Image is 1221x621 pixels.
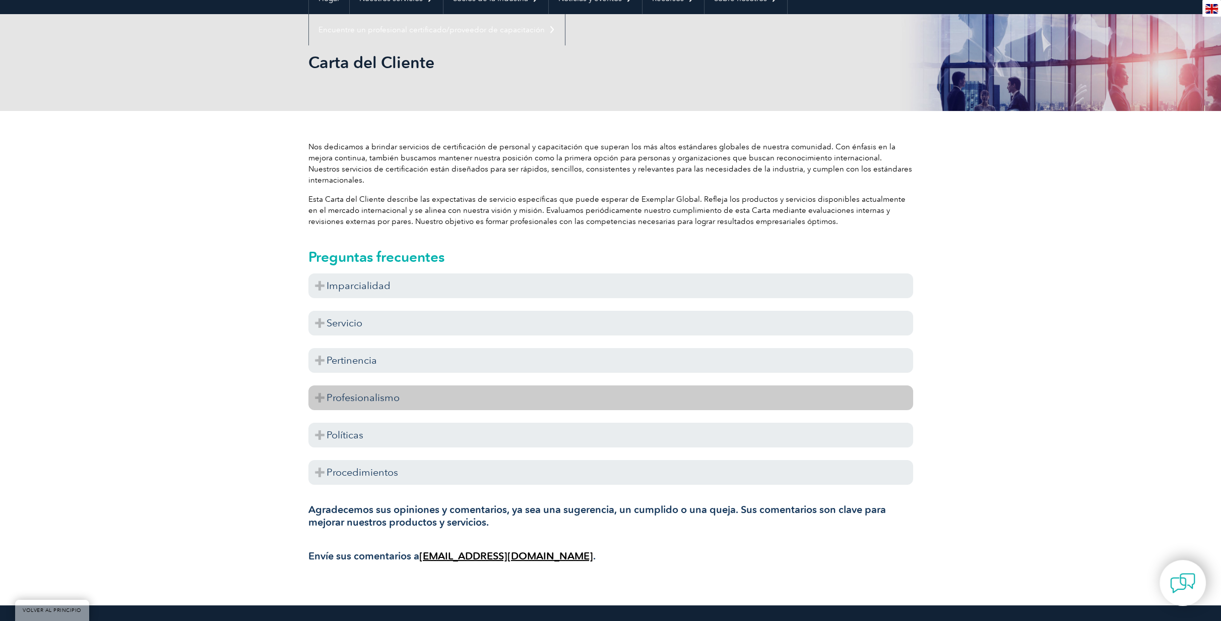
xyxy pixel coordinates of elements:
font: Agradecemos sus opiniones y comentarios, ya sea una sugerencia, un cumplido o una queja. Sus come... [308,503,886,528]
font: Esta Carta del Cliente describe las expectativas de servicio específicas que puede esperar de Exe... [308,195,906,226]
a: [EMAIL_ADDRESS][DOMAIN_NAME] [419,550,593,562]
font: Imparcialidad [327,279,391,292]
font: Nos dedicamos a brindar servicios de certificación de personal y capacitación que superan los más... [308,142,912,185]
img: contact-chat.png [1170,571,1195,596]
font: . [593,550,596,562]
font: Políticas [327,429,363,441]
font: Envíe sus comentarios a [308,550,419,562]
font: Profesionalismo [327,391,400,404]
font: Servicio [327,317,362,329]
a: VOLVER AL PRINCIPIO [15,600,89,621]
font: Pertinencia [327,354,377,366]
a: Encuentre un profesional certificado/proveedor de capacitación [309,14,565,45]
font: Carta del Cliente [308,52,434,72]
img: en [1205,4,1218,14]
font: Encuentre un profesional certificado/proveedor de capacitación [318,25,545,34]
font: Procedimientos [327,466,398,478]
font: VOLVER AL PRINCIPIO [23,607,82,613]
font: Preguntas frecuentes [308,248,444,265]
